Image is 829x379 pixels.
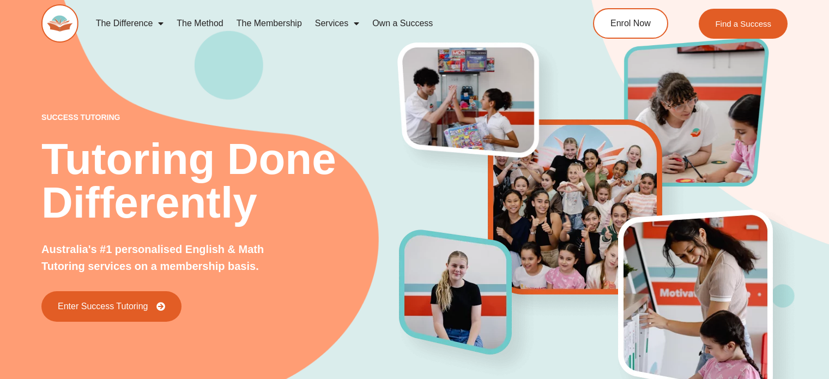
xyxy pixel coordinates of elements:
iframe: Chat Widget [774,327,829,379]
a: Enter Success Tutoring [41,291,181,322]
span: Enrol Now [610,19,651,28]
a: Find a Success [699,9,788,39]
p: Australia's #1 personalised English & Math Tutoring services on a membership basis. [41,241,303,275]
nav: Menu [89,11,550,36]
span: Find a Success [715,20,771,28]
a: The Membership [230,11,308,36]
a: Services [308,11,366,36]
h2: Tutoring Done Differently [41,137,400,225]
a: Own a Success [366,11,439,36]
a: Enrol Now [593,8,668,39]
a: The Method [170,11,229,36]
p: success tutoring [41,113,400,121]
span: Enter Success Tutoring [58,302,148,311]
a: The Difference [89,11,171,36]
